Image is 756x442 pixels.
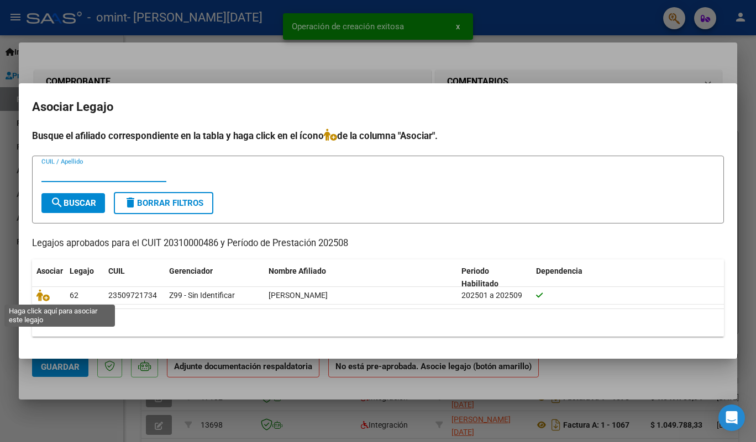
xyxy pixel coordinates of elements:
[65,259,104,296] datatable-header-cell: Legajo
[532,259,725,296] datatable-header-cell: Dependencia
[169,267,213,275] span: Gerenciador
[461,267,498,288] span: Periodo Habilitado
[124,196,137,209] mat-icon: delete
[114,192,213,214] button: Borrar Filtros
[50,198,96,208] span: Buscar
[70,267,94,275] span: Legajo
[32,237,724,251] p: Legajos aprobados para el CUIT 20310000486 y Período de Prestación 202508
[104,259,165,296] datatable-header-cell: CUIL
[32,259,65,296] datatable-header-cell: Asociar
[165,259,264,296] datatable-header-cell: Gerenciador
[70,291,78,300] span: 62
[32,309,724,337] div: 1 registros
[269,291,328,300] span: HEINZE VALENTINA ABRIL
[32,97,724,118] h2: Asociar Legajo
[536,267,582,275] span: Dependencia
[457,259,532,296] datatable-header-cell: Periodo Habilitado
[269,267,326,275] span: Nombre Afiliado
[461,289,527,302] div: 202501 a 202509
[108,289,157,302] div: 23509721734
[264,259,457,296] datatable-header-cell: Nombre Afiliado
[32,129,724,143] h4: Busque el afiliado correspondiente en la tabla y haga click en el ícono de la columna "Asociar".
[41,193,105,213] button: Buscar
[169,291,235,300] span: Z99 - Sin Identificar
[108,267,125,275] span: CUIL
[124,198,203,208] span: Borrar Filtros
[718,404,745,431] div: Open Intercom Messenger
[50,196,64,209] mat-icon: search
[36,267,63,275] span: Asociar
